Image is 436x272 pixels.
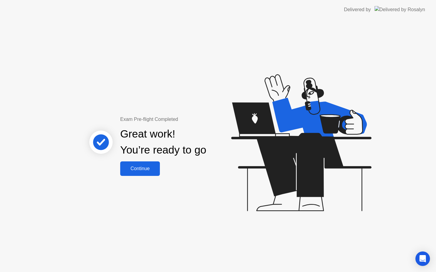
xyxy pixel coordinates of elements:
button: Continue [120,161,160,176]
div: Continue [122,166,158,171]
div: Great work! You’re ready to go [120,126,206,158]
div: Exam Pre-flight Completed [120,116,245,123]
img: Delivered by Rosalyn [375,6,425,13]
div: Delivered by [344,6,371,13]
div: Open Intercom Messenger [415,251,430,266]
